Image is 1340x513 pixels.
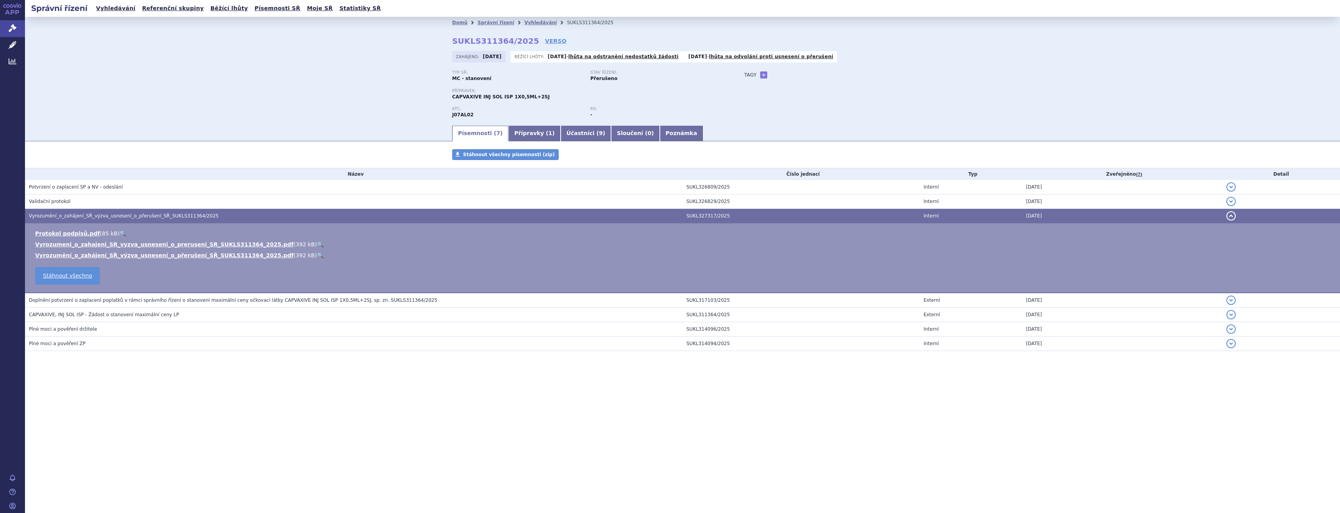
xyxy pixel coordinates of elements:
a: Vyhledávání [524,20,557,25]
span: Potvrzení o zaplacení SP a NV - odeslání [29,184,123,190]
td: SUKL314094/2025 [682,337,919,351]
td: [DATE] [1022,293,1222,308]
strong: Přerušeno [590,76,617,81]
td: [DATE] [1022,194,1222,209]
strong: [DATE] [548,54,567,59]
th: Zveřejněno [1022,168,1222,180]
li: SUKLS311364/2025 [567,17,624,28]
td: SUKL314096/2025 [682,322,919,337]
p: RS: [590,107,721,111]
button: detail [1226,310,1236,319]
a: Vyrozumeni_o_zahajeni_SR_vyzva_usneseni_o_preruseni_SR_SUKLS311364_2025.pdf [35,241,294,248]
button: detail [1226,211,1236,221]
button: detail [1226,197,1236,206]
a: 🔍 [317,241,324,248]
span: 392 kB [296,252,315,258]
span: 392 kB [296,241,315,248]
span: Běžící lhůty: [515,53,546,60]
span: 85 kB [102,230,118,237]
span: Validační protokol [29,199,71,204]
td: [DATE] [1022,308,1222,322]
p: Stav řízení: [590,70,721,75]
td: SUKL327317/2025 [682,209,919,223]
span: Zahájeno: [456,53,481,60]
td: SUKL317103/2025 [682,293,919,308]
a: Sloučení (0) [611,126,659,141]
th: Typ [919,168,1022,180]
a: lhůta na odvolání proti usnesení o přerušení [709,54,833,59]
td: [DATE] [1022,322,1222,337]
p: - [548,53,679,60]
strong: [DATE] [688,54,707,59]
a: Domů [452,20,467,25]
strong: SUKLS311364/2025 [452,36,539,46]
a: Vyrozumění_o_zahájení_SŘ_výzva_usnesení_o_přerušení_SŘ_SUKLS311364_2025.pdf [35,252,294,258]
strong: [DATE] [483,54,502,59]
abbr: (?) [1136,172,1142,177]
li: ( ) [35,240,1332,248]
a: 🔍 [317,252,324,258]
span: Interní [923,199,939,204]
a: lhůta na odstranění nedostatků žádosti [568,54,679,59]
th: Číslo jednací [682,168,919,180]
button: detail [1226,296,1236,305]
span: 7 [496,130,500,136]
a: Písemnosti SŘ [252,3,303,14]
button: detail [1226,324,1236,334]
a: Běžící lhůty [208,3,250,14]
span: CAPVAXIVE INJ SOL ISP 1X0,5ML+2SJ [452,94,550,100]
a: Správní řízení [478,20,514,25]
td: [DATE] [1022,180,1222,194]
a: Protokol podpisů.pdf [35,230,100,237]
p: Typ SŘ: [452,70,583,75]
a: Písemnosti (7) [452,126,508,141]
button: detail [1226,182,1236,192]
td: [DATE] [1022,209,1222,223]
a: Poznámka [660,126,703,141]
a: 🔍 [119,230,126,237]
h2: Správní řízení [25,3,94,14]
button: detail [1226,339,1236,348]
span: 9 [599,130,603,136]
th: Název [25,168,682,180]
a: + [760,71,767,78]
li: ( ) [35,251,1332,259]
span: Externí [923,312,940,317]
strong: - [590,112,592,118]
span: 0 [647,130,651,136]
td: SUKL326829/2025 [682,194,919,209]
a: Účastníci (9) [561,126,611,141]
span: Interní [923,341,939,346]
td: [DATE] [1022,337,1222,351]
td: SUKL311364/2025 [682,308,919,322]
a: Vyhledávání [94,3,138,14]
span: Interní [923,213,939,219]
a: Přípravky (1) [508,126,560,141]
span: Interní [923,326,939,332]
span: Vyrozumění_o_zahájení_SŘ_výzva_usnesení_o_přerušení_SŘ_SUKLS311364/2025 [29,213,219,219]
strong: MC - stanovení [452,76,491,81]
a: VERSO [545,37,567,45]
p: Přípravek: [452,89,729,93]
p: - [688,53,833,60]
span: Stáhnout všechny písemnosti (zip) [463,152,555,157]
td: SUKL326809/2025 [682,180,919,194]
a: Statistiky SŘ [337,3,383,14]
a: Referenční skupiny [140,3,206,14]
span: Plné moci a pověření držitele [29,326,97,332]
strong: PNEUMOCOCCUS, PURIFIKOVANÉ POLYSACHARIDOVÉ ANTIGENY KONJUGOVANÉ [452,112,474,118]
a: Stáhnout všechno [35,267,100,285]
p: ATC: [452,107,583,111]
th: Detail [1222,168,1340,180]
h3: Tagy [744,70,757,80]
li: ( ) [35,230,1332,237]
a: Moje SŘ [305,3,335,14]
span: Doplnění potvrzení o zaplacení poplatků v rámci správního řízení o stanovení maximální ceny očkov... [29,297,437,303]
span: Externí [923,297,940,303]
span: Interní [923,184,939,190]
a: Stáhnout všechny písemnosti (zip) [452,149,559,160]
span: Plné moci a pověření ZP [29,341,86,346]
span: CAPVAXIVE, INJ SOL ISP - Žádost o stanovení maximální ceny LP [29,312,179,317]
span: 1 [549,130,552,136]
